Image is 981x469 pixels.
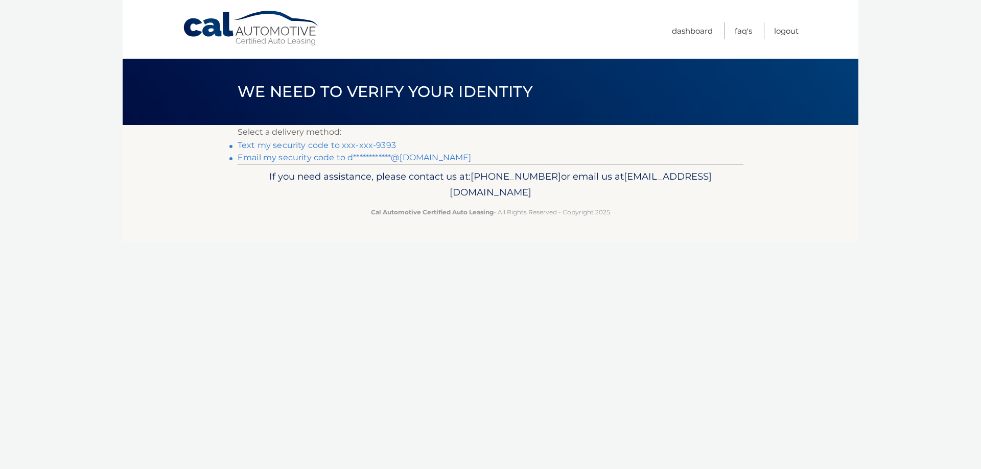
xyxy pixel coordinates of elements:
p: If you need assistance, please contact us at: or email us at [244,168,737,201]
p: Select a delivery method: [238,125,743,139]
span: [PHONE_NUMBER] [471,170,561,182]
a: Cal Automotive [182,10,320,46]
a: FAQ's [735,22,752,39]
a: Text my security code to xxx-xxx-9393 [238,140,396,150]
span: We need to verify your identity [238,82,532,101]
a: Dashboard [672,22,713,39]
p: - All Rights Reserved - Copyright 2025 [244,207,737,217]
strong: Cal Automotive Certified Auto Leasing [371,208,494,216]
a: Logout [774,22,799,39]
